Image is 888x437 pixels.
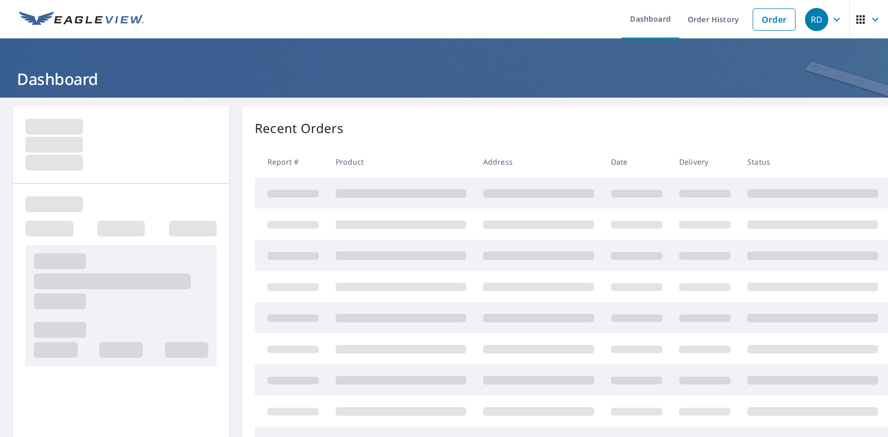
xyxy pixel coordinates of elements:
th: Date [603,146,671,177]
a: Order [753,8,795,31]
th: Report # [255,146,327,177]
p: Recent Orders [255,119,344,138]
th: Delivery [671,146,739,177]
th: Address [475,146,603,177]
img: EV Logo [19,12,144,27]
div: RD [805,8,828,31]
th: Product [327,146,475,177]
th: Status [739,146,886,177]
h1: Dashboard [13,68,875,90]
